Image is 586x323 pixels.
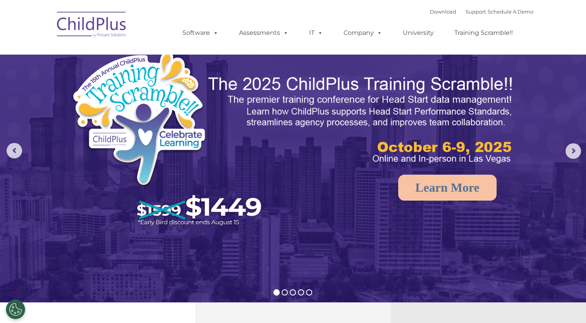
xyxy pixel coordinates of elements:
[336,25,390,41] a: Company
[466,9,486,15] a: Support
[447,25,521,41] a: Training Scramble!!
[301,25,331,41] a: IT
[488,9,533,15] a: Schedule A Demo
[231,25,296,41] a: Assessments
[108,51,131,57] span: Last name
[547,286,586,323] iframe: Chat Widget
[53,6,131,45] img: ChildPlus by Procare Solutions
[430,9,456,15] a: Download
[175,25,226,41] a: Software
[395,25,442,41] a: University
[398,175,497,201] a: Learn More
[430,9,533,15] font: |
[6,300,25,319] button: Cookies Settings
[108,83,141,89] span: Phone number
